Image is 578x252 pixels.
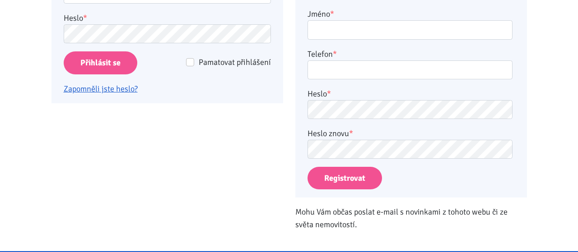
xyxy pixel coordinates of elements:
[327,89,331,99] abbr: required
[308,167,382,190] button: Registrovat
[308,127,353,140] label: Heslo znovu
[295,206,527,231] p: Mohu Vám občas poslat e-mail s novinkami z tohoto webu či ze světa nemovitostí.
[64,84,138,94] a: Zapomněli jste heslo?
[308,48,337,60] label: Telefon
[308,8,334,20] label: Jméno
[199,57,271,67] span: Pamatovat přihlášení
[333,49,337,59] abbr: required
[64,51,137,74] input: Přihlásit se
[308,87,331,100] label: Heslo
[64,12,87,24] label: Heslo
[349,128,353,138] abbr: required
[330,9,334,19] abbr: required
